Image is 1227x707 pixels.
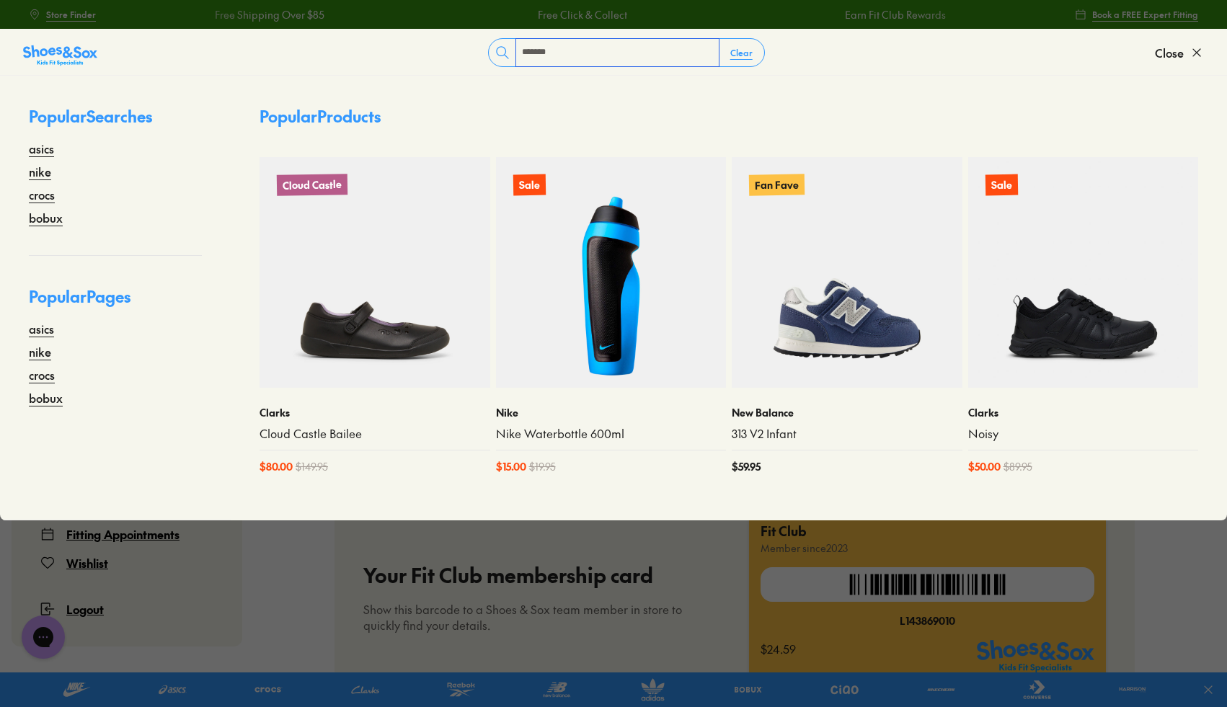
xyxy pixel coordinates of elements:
img: 7sDrhCypMG4AAAAAElFTkSuQmCC [843,567,1011,602]
a: Sale [496,157,727,388]
span: $ 19.95 [529,459,556,474]
p: Fan Fave [749,174,805,195]
a: Earn Fit Club Rewards [844,7,945,22]
p: Clarks [968,405,1199,420]
p: Popular Searches [29,105,202,140]
button: Clear [719,40,764,66]
a: Cloud Castle [260,157,490,388]
a: crocs [29,186,55,203]
h3: Your Fit Club membership card [363,560,720,590]
span: $ 59.95 [732,459,761,474]
div: Fitting Appointments [66,525,180,543]
img: SNS_Logo_Responsive.svg [977,640,1094,672]
a: Fan Fave [732,157,962,388]
span: $ 15.00 [496,459,526,474]
a: asics [29,320,54,337]
a: bobux [29,389,63,406]
a: bobux [29,209,63,226]
a: Book a FREE Expert Fitting [1075,1,1198,27]
a: Sale [968,157,1199,388]
p: Popular Pages [29,285,202,320]
p: Popular Products [260,105,381,128]
p: Fit Club [761,521,1094,541]
img: SNS_Logo_Responsive.svg [23,44,97,67]
a: crocs [29,366,55,383]
a: 313 V2 Infant [732,426,962,442]
a: Free Shipping Over $85 [214,7,324,22]
div: Wishlist [66,554,108,572]
a: Shoes &amp; Sox [23,41,97,64]
span: Store Finder [46,8,96,21]
p: Sale [513,174,545,196]
div: $24.59 [761,640,977,672]
span: $ 80.00 [260,459,293,474]
iframe: Gorgias live chat messenger [14,610,72,664]
p: Cloud Castle [277,174,347,196]
a: Noisy [968,426,1199,442]
button: Close [1155,37,1204,68]
p: Show this barcode to a Shoes & Sox team member in store to quickly find your details. [363,602,720,633]
span: $ 50.00 [968,459,1001,474]
div: L143869010 [761,613,1094,628]
span: $ 149.95 [296,459,328,474]
a: Nike Waterbottle 600ml [496,426,727,442]
a: Wishlist [40,554,213,572]
p: Member since 2023 [761,541,1094,556]
p: New Balance [732,405,962,420]
span: Book a FREE Expert Fitting [1092,8,1198,21]
a: Free Click & Collect [537,7,626,22]
span: Logout [66,601,104,617]
a: Cloud Castle Bailee [260,426,490,442]
p: Nike [496,405,727,420]
a: asics [29,140,54,157]
p: Sale [985,174,1017,196]
span: Close [1155,44,1184,61]
a: nike [29,343,51,360]
a: nike [29,163,51,180]
a: Fitting Appointments [40,525,213,543]
button: Logout [40,583,213,618]
a: Store Finder [29,1,96,27]
span: $ 89.95 [1004,459,1032,474]
p: Clarks [260,405,490,420]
